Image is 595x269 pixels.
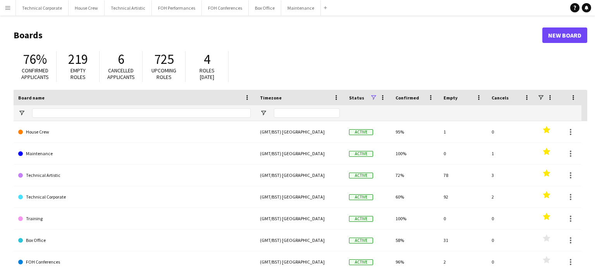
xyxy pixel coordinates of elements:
[391,143,439,164] div: 100%
[349,173,373,178] span: Active
[260,95,282,101] span: Timezone
[274,108,340,118] input: Timezone Filter Input
[542,27,587,43] a: New Board
[487,208,535,229] div: 0
[255,186,344,207] div: (GMT/BST) [GEOGRAPHIC_DATA]
[349,216,373,222] span: Active
[151,67,176,81] span: Upcoming roles
[204,51,210,68] span: 4
[199,67,215,81] span: Roles [DATE]
[487,230,535,251] div: 0
[255,208,344,229] div: (GMT/BST) [GEOGRAPHIC_DATA]
[18,230,251,251] a: Box Office
[18,143,251,164] a: Maintenance
[444,95,457,101] span: Empty
[492,95,509,101] span: Cancels
[154,51,174,68] span: 725
[21,67,49,81] span: Confirmed applicants
[396,95,419,101] span: Confirmed
[349,129,373,135] span: Active
[69,0,105,15] button: House Crew
[487,186,535,207] div: 2
[18,208,251,230] a: Training
[18,121,251,143] a: House Crew
[255,121,344,142] div: (GMT/BST) [GEOGRAPHIC_DATA]
[391,186,439,207] div: 60%
[391,121,439,142] div: 95%
[71,67,86,81] span: Empty roles
[439,121,487,142] div: 1
[152,0,202,15] button: FOH Performances
[439,164,487,186] div: 78
[487,121,535,142] div: 0
[487,143,535,164] div: 1
[439,186,487,207] div: 92
[255,143,344,164] div: (GMT/BST) [GEOGRAPHIC_DATA]
[18,164,251,186] a: Technical Artistic
[16,0,69,15] button: Technical Corporate
[105,0,152,15] button: Technical Artistic
[118,51,124,68] span: 6
[249,0,281,15] button: Box Office
[349,151,373,157] span: Active
[260,110,267,117] button: Open Filter Menu
[18,95,45,101] span: Board name
[439,230,487,251] div: 31
[18,186,251,208] a: Technical Corporate
[281,0,321,15] button: Maintenance
[487,164,535,186] div: 3
[32,108,251,118] input: Board name Filter Input
[349,259,373,265] span: Active
[202,0,249,15] button: FOH Conferences
[107,67,135,81] span: Cancelled applicants
[391,230,439,251] div: 58%
[23,51,47,68] span: 76%
[349,95,364,101] span: Status
[439,208,487,229] div: 0
[349,238,373,243] span: Active
[439,143,487,164] div: 0
[14,29,542,41] h1: Boards
[349,194,373,200] span: Active
[255,230,344,251] div: (GMT/BST) [GEOGRAPHIC_DATA]
[255,164,344,186] div: (GMT/BST) [GEOGRAPHIC_DATA]
[18,110,25,117] button: Open Filter Menu
[68,51,88,68] span: 219
[391,208,439,229] div: 100%
[391,164,439,186] div: 72%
